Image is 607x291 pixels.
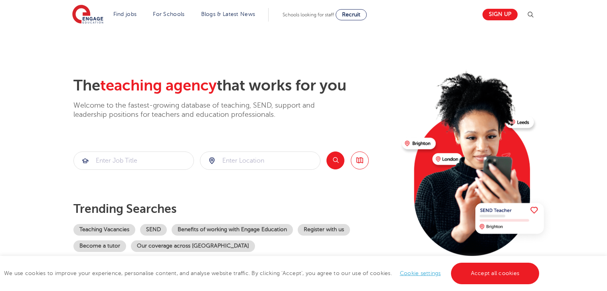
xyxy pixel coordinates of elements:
div: Submit [200,151,320,170]
a: Find jobs [113,11,137,17]
span: Recruit [342,12,360,18]
span: teaching agency [100,77,217,94]
a: Register with us [298,224,350,236]
a: Our coverage across [GEOGRAPHIC_DATA] [131,240,255,252]
button: Search [326,151,344,169]
a: Become a tutor [73,240,126,252]
h2: The that works for you [73,77,395,95]
a: Sign up [482,9,518,20]
a: SEND [140,224,167,236]
a: Blogs & Latest News [201,11,255,17]
a: Accept all cookies [451,263,540,284]
span: We use cookies to improve your experience, personalise content, and analyse website traffic. By c... [4,270,541,276]
input: Submit [74,152,194,169]
a: Recruit [336,9,367,20]
a: Teaching Vacancies [73,224,135,236]
p: Trending searches [73,202,395,216]
span: Schools looking for staff [283,12,334,18]
a: Benefits of working with Engage Education [172,224,293,236]
img: Engage Education [72,5,103,25]
input: Submit [200,152,320,169]
p: Welcome to the fastest-growing database of teaching, SEND, support and leadership positions for t... [73,101,337,120]
a: Cookie settings [400,270,441,276]
a: For Schools [153,11,184,17]
div: Submit [73,151,194,170]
